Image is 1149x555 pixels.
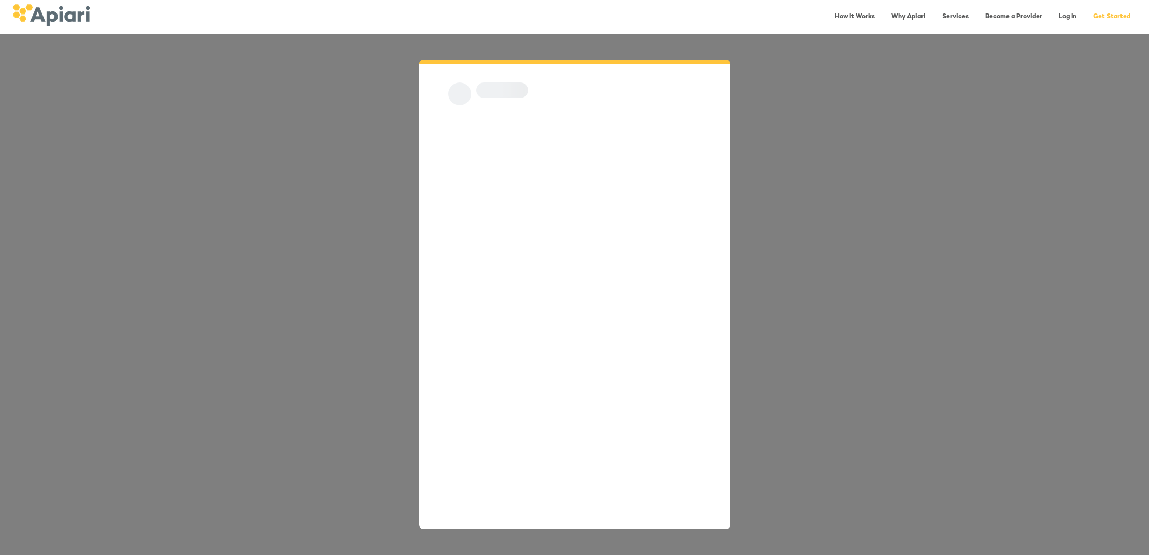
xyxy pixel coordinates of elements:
[1087,6,1137,27] a: Get Started
[12,4,90,26] img: logo
[936,6,975,27] a: Services
[1053,6,1083,27] a: Log In
[979,6,1048,27] a: Become a Provider
[829,6,881,27] a: How It Works
[885,6,932,27] a: Why Apiari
